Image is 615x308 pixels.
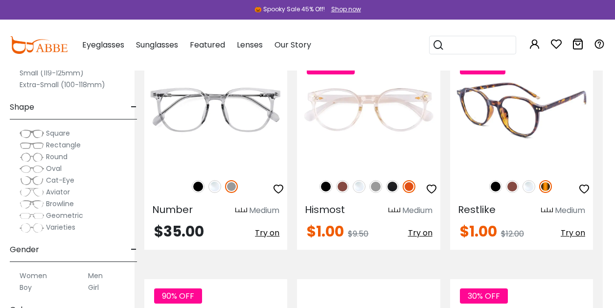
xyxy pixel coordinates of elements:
[450,50,593,169] img: Tortoise Restlike - Plastic ,Universal Bridge Fit
[388,207,400,214] img: size ruler
[20,270,47,282] label: Women
[386,180,399,193] img: Matte Black
[20,67,84,79] label: Small (119-125mm)
[255,227,279,238] span: Try on
[20,176,44,186] img: Cat-Eye.png
[254,5,325,14] div: 🎃 Spooky Sale 45% Off!
[237,39,263,50] span: Lenses
[154,221,204,242] span: $35.00
[225,180,238,193] img: Gray
[131,95,137,119] span: -
[154,288,202,304] span: 90% OFF
[555,205,585,216] div: Medium
[460,221,497,242] span: $1.00
[144,50,287,169] img: Gray Number - Titanium,TR ,Universal Bridge Fit
[541,207,553,214] img: size ruler
[20,188,44,197] img: Aviator.png
[331,5,361,14] div: Shop now
[561,227,585,238] span: Try on
[20,152,44,162] img: Round.png
[506,180,519,193] img: Brown
[297,50,440,169] img: Orange Hismost - Plastic ,Universal Bridge Fit
[20,79,105,91] label: Extra-Small (100-118mm)
[46,222,75,232] span: Varieties
[46,152,68,162] span: Round
[460,288,508,304] span: 30% OFF
[136,39,178,50] span: Sunglasses
[46,175,74,185] span: Cat-Eye
[88,270,103,282] label: Men
[10,36,68,54] img: abbeglasses.com
[208,180,221,193] img: Clear
[403,180,415,193] img: Orange
[274,39,311,50] span: Our Story
[10,238,39,261] span: Gender
[348,228,368,239] span: $9.50
[46,140,81,150] span: Rectangle
[408,224,433,242] button: Try on
[46,187,70,197] span: Aviator
[20,199,44,209] img: Browline.png
[255,224,279,242] button: Try on
[82,39,124,50] span: Eyeglasses
[46,199,74,209] span: Browline
[402,205,433,216] div: Medium
[561,224,585,242] button: Try on
[20,129,44,139] img: Square.png
[131,238,137,261] span: -
[369,180,382,193] img: Gray
[458,203,496,216] span: Restlike
[88,282,99,293] label: Girl
[235,207,247,214] img: size ruler
[539,180,552,193] img: Tortoise
[408,227,433,238] span: Try on
[46,128,70,138] span: Square
[46,211,83,220] span: Geometric
[307,221,344,242] span: $1.00
[336,180,349,193] img: Brown
[319,180,332,193] img: Black
[501,228,524,239] span: $12.00
[20,141,44,150] img: Rectangle.png
[190,39,225,50] span: Featured
[20,282,32,293] label: Boy
[20,164,44,174] img: Oval.png
[353,180,365,193] img: Clear
[152,203,193,216] span: Number
[305,203,345,216] span: Hismost
[46,164,62,173] span: Oval
[20,211,44,221] img: Geometric.png
[249,205,279,216] div: Medium
[523,180,535,193] img: Clear
[10,95,34,119] span: Shape
[192,180,205,193] img: Black
[20,223,44,233] img: Varieties.png
[326,5,361,13] a: Shop now
[489,180,502,193] img: Black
